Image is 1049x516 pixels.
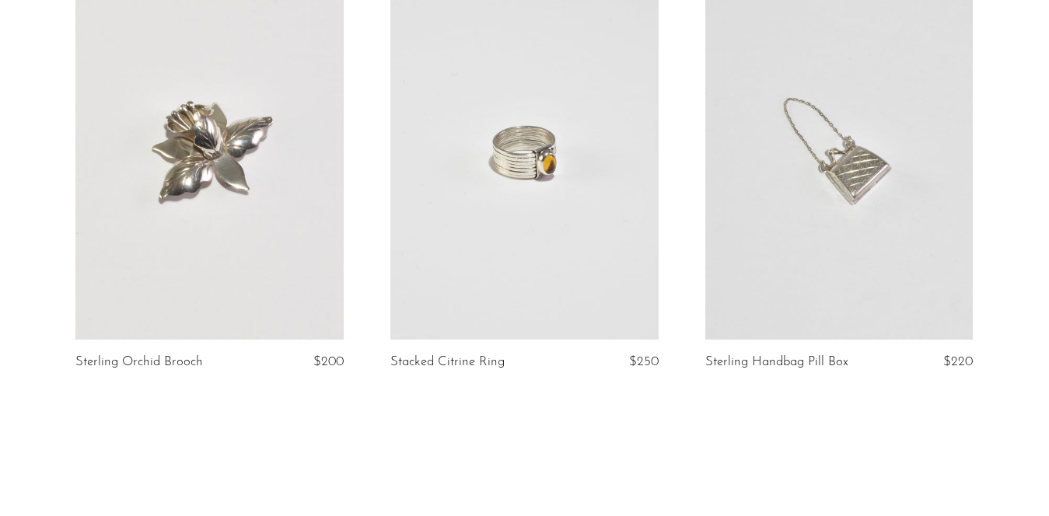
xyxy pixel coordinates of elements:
[943,355,973,368] span: $220
[390,355,505,369] a: Stacked Citrine Ring
[313,355,344,368] span: $200
[75,355,203,369] a: Sterling Orchid Brooch
[705,355,848,369] a: Sterling Handbag Pill Box
[629,355,659,368] span: $250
